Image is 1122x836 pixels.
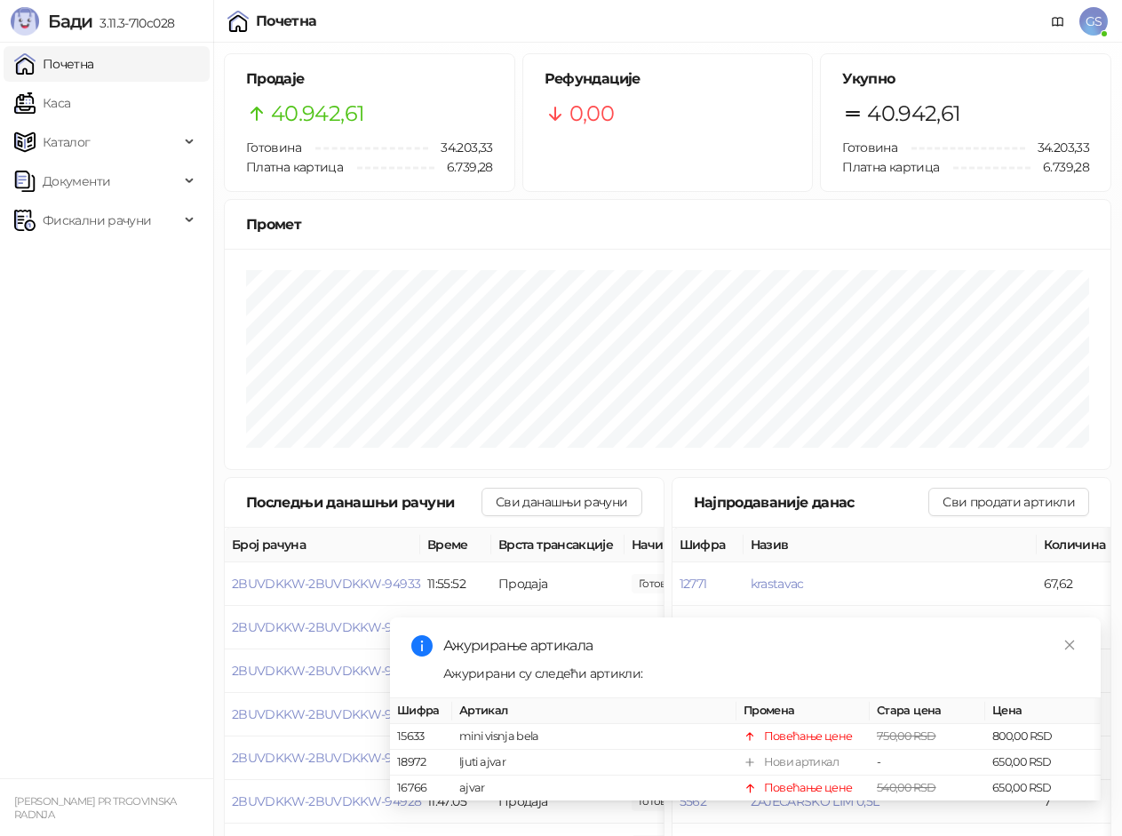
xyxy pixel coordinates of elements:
[411,635,433,657] span: info-circle
[1037,528,1117,562] th: Количина
[491,562,625,606] td: Продаја
[545,68,792,90] h5: Рефундације
[452,698,736,724] th: Артикал
[452,750,736,776] td: ljuti ajvar
[764,779,853,797] div: Повећање цене
[1030,157,1089,177] span: 6.739,28
[870,750,985,776] td: -
[1037,562,1117,606] td: 67,62
[43,124,91,160] span: Каталог
[443,635,1079,657] div: Ажурирање артикала
[420,606,491,649] td: 11:55:17
[1079,7,1108,36] span: GS
[491,606,625,649] td: Продаја
[232,793,421,809] button: 2BUVDKKW-2BUVDKKW-94928
[694,491,929,514] div: Најпродаваније данас
[420,528,491,562] th: Време
[232,750,421,766] button: 2BUVDKKW-2BUVDKKW-94929
[985,698,1101,724] th: Цена
[877,729,936,743] span: 750,00 RSD
[232,576,420,592] button: 2BUVDKKW-2BUVDKKW-94933
[420,562,491,606] td: 11:55:52
[842,159,939,175] span: Платна картица
[985,750,1101,776] td: 650,00 RSD
[842,68,1089,90] h5: Укупно
[390,698,452,724] th: Шифра
[271,97,364,131] span: 40.942,61
[625,528,802,562] th: Начини плаћања
[246,491,481,514] div: Последњи данашњи рачуни
[443,664,1079,683] div: Ажурирани су следећи артикли:
[985,776,1101,801] td: 650,00 RSD
[569,97,614,131] span: 0,00
[246,139,301,155] span: Готовина
[246,213,1089,235] div: Промет
[14,795,177,821] small: [PERSON_NAME] PR TRGOVINSKA RADNJA
[736,698,870,724] th: Промена
[452,724,736,750] td: mini visnja bela
[928,488,1089,516] button: Сви продати артикли
[481,488,641,516] button: Сви данашњи рачуни
[390,776,452,801] td: 16766
[877,781,936,794] span: 540,00 RSD
[43,163,110,199] span: Документи
[1037,606,1117,649] td: 23
[1060,635,1079,655] a: Close
[680,576,707,592] button: 12771
[390,750,452,776] td: 18972
[1044,7,1072,36] a: Документација
[232,663,418,679] button: 2BUVDKKW-2BUVDKKW-94931
[764,728,853,745] div: Повећање цене
[246,159,343,175] span: Платна картица
[11,7,39,36] img: Logo
[1025,138,1089,157] span: 34.203,33
[92,15,174,31] span: 3.11.3-710c028
[14,46,94,82] a: Почетна
[43,203,151,238] span: Фискални рачуни
[452,776,736,801] td: ajvar
[434,157,493,177] span: 6.739,28
[232,619,420,635] button: 2BUVDKKW-2BUVDKKW-94932
[246,68,493,90] h5: Продаје
[751,576,804,592] button: krastavac
[632,574,692,593] span: 280,00
[428,138,492,157] span: 34.203,33
[842,139,897,155] span: Готовина
[390,724,452,750] td: 15633
[867,97,960,131] span: 40.942,61
[985,724,1101,750] td: 800,00 RSD
[491,528,625,562] th: Врста трансакције
[1063,639,1076,651] span: close
[744,528,1037,562] th: Назив
[48,11,92,32] span: Бади
[764,753,839,771] div: Нови артикал
[232,706,421,722] button: 2BUVDKKW-2BUVDKKW-94930
[672,528,744,562] th: Шифра
[225,528,420,562] th: Број рачуна
[870,698,985,724] th: Стара цена
[14,85,70,121] a: Каса
[256,14,317,28] div: Почетна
